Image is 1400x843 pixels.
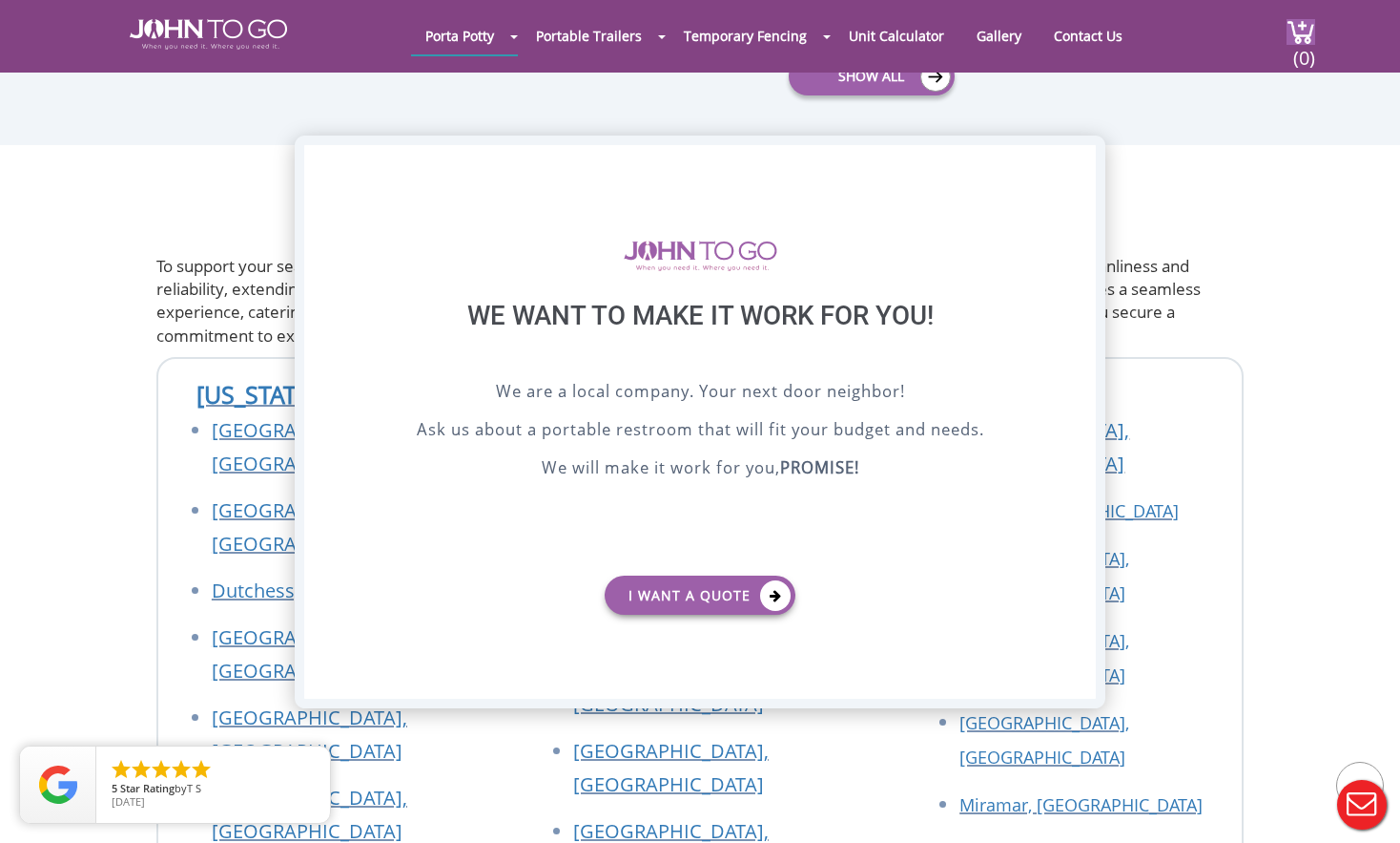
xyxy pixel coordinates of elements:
[352,379,1048,408] p: We are a local company. Your next door neighbor!
[112,783,315,796] span: by
[624,241,777,271] img: logo of viptogo
[352,455,1048,484] p: We will make it work for you,
[39,766,77,804] img: Review Rating
[187,781,201,795] span: T S
[780,456,859,478] b: PROMISE!
[112,794,145,809] span: [DATE]
[130,758,153,781] li: 
[1324,767,1400,843] button: Live Chat
[110,758,133,781] li: 
[170,758,193,781] li: 
[150,758,173,781] li: 
[112,781,117,795] span: 5
[605,576,795,615] a: I want a Quote
[352,417,1048,446] p: Ask us about a portable restroom that will fit your budget and needs.
[352,300,1048,379] div: We want to make it work for you!
[190,758,213,781] li: 
[120,781,175,795] span: Star Rating
[1066,145,1096,178] div: X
